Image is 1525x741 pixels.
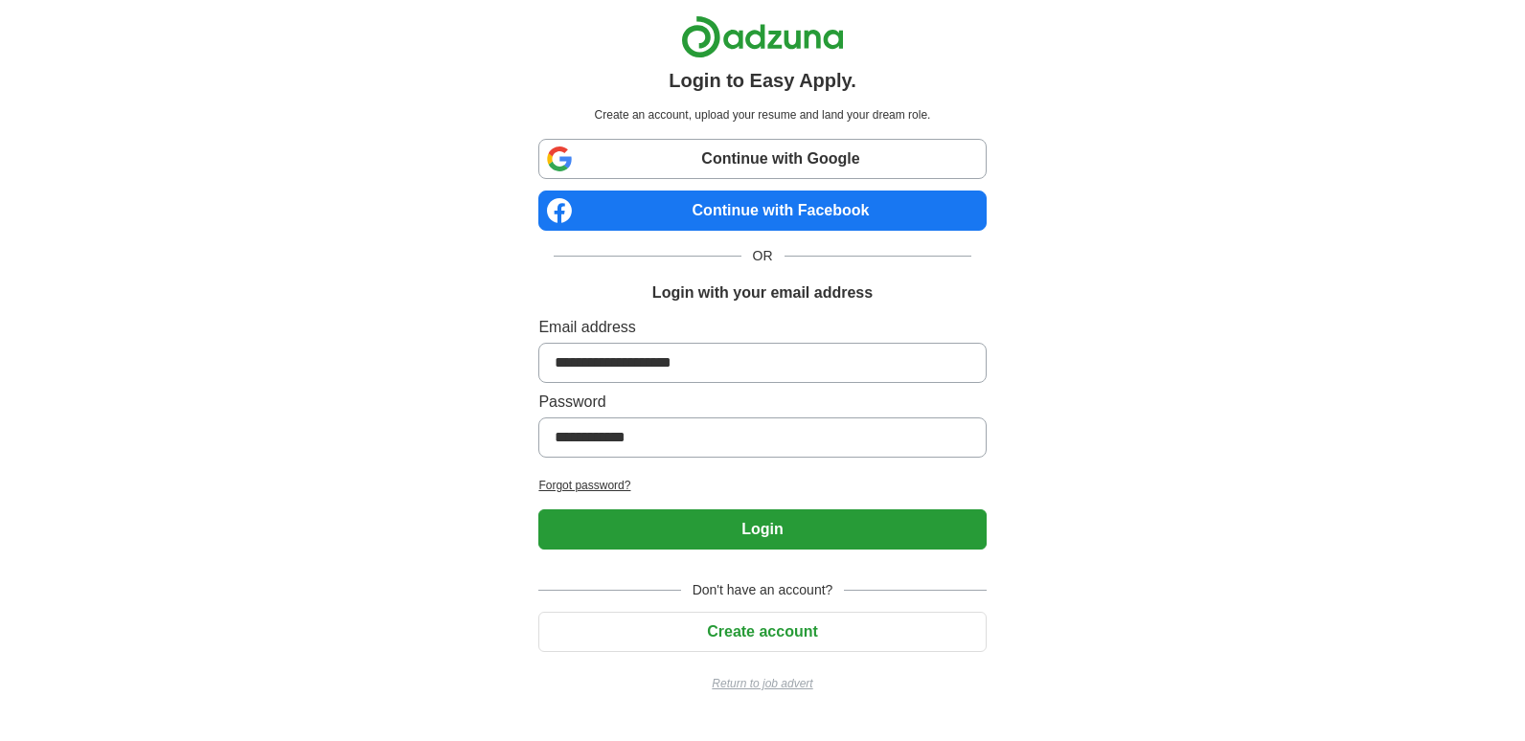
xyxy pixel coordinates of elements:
[542,106,982,123] p: Create an account, upload your resume and land your dream role.
[538,391,986,414] label: Password
[538,139,986,179] a: Continue with Google
[538,191,986,231] a: Continue with Facebook
[652,281,873,304] h1: Login with your email address
[538,675,986,692] a: Return to job advert
[538,509,986,550] button: Login
[538,477,986,494] a: Forgot password?
[669,66,856,95] h1: Login to Easy Apply.
[538,612,986,652] button: Create account
[681,580,845,600] span: Don't have an account?
[538,623,986,640] a: Create account
[681,15,844,58] img: Adzuna logo
[538,316,986,339] label: Email address
[741,246,785,266] span: OR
